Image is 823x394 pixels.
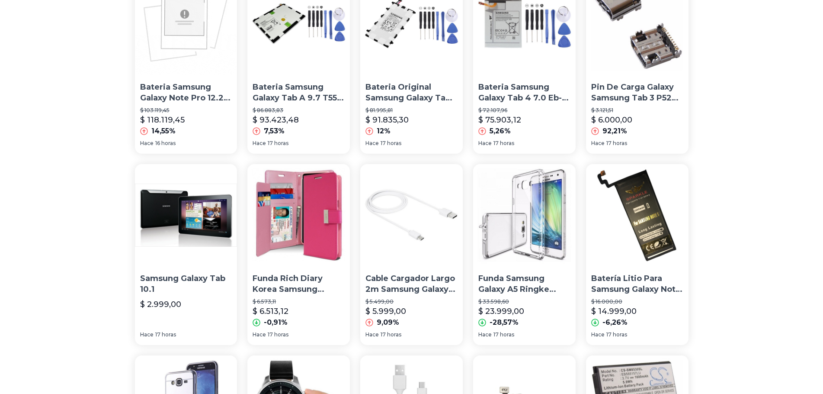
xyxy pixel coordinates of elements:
p: Funda Rich Diary Korea Samsung Galaxy S5 Mercury Original [253,273,345,295]
p: Pin De Carga Galaxy Samsung Tab 3 P5200 T210 Ficha [591,82,683,103]
img: Batería Litio Para Samsung Galaxy Note 5 N920 Garantia [586,164,689,267]
a: Funda Samsung Galaxy A5 Ringke Fusion Funda Samsung Galaxy A5 Ringke Fusion$ 33.598,60$ 23.999,00... [473,164,576,345]
p: $ 3.121,51 [591,107,683,114]
span: 17 horas [606,140,627,147]
span: Hace [140,140,154,147]
p: $ 16.000,00 [591,298,683,305]
p: Batería Litio Para Samsung Galaxy Note 5 N920 Garantia [591,273,683,295]
a: Samsung Galaxy Tab 10.1Samsung Galaxy Tab 10.1$ 2.999,00Hace17 horas [135,164,237,345]
p: Bateria Samsung Galaxy Note Pro 12.2 Sm-p901 P905 T900 P900 [140,82,232,103]
p: -0,91% [264,317,288,328]
span: 16 horas [155,140,176,147]
p: $ 6.513,12 [253,305,288,317]
a: Cable Cargador Largo 2m Samsung Galaxy S10 S9 S8 Plus Note 8 9 Usb 3.1 Tipo CCable Cargador Largo... [360,164,463,345]
p: $ 75.903,12 [478,114,521,126]
span: Hace [365,331,379,338]
p: 92,21% [602,126,627,136]
span: 17 horas [493,331,514,338]
p: Bateria Samsung Galaxy Tab A 9.7 T550 Eb-bt550abe Original [253,82,345,103]
span: Hace [140,331,154,338]
span: Hace [591,331,605,338]
span: Hace [478,331,492,338]
img: Funda Rich Diary Korea Samsung Galaxy S5 Mercury Original [247,164,350,267]
p: $ 5.499,00 [365,298,458,305]
span: 17 horas [268,331,288,338]
img: Cable Cargador Largo 2m Samsung Galaxy S10 S9 S8 Plus Note 8 9 Usb 3.1 Tipo C [360,164,463,267]
span: Hace [478,140,492,147]
p: 7,53% [264,126,285,136]
span: 17 horas [155,331,176,338]
span: 17 horas [493,140,514,147]
span: 17 horas [381,331,401,338]
span: 17 horas [381,140,401,147]
p: $ 33.598,60 [478,298,570,305]
p: $ 6.000,00 [591,114,632,126]
img: Samsung Galaxy Tab 10.1 [135,164,237,267]
p: $ 6.573,11 [253,298,345,305]
p: $ 14.999,00 [591,305,637,317]
p: Bateria Original Samsung Galaxy Tab 2 7 P3100 P3110 P6200 [365,82,458,103]
img: Funda Samsung Galaxy A5 Ringke Fusion [473,164,576,267]
p: $ 103.119,45 [140,107,232,114]
p: $ 72.107,96 [478,107,570,114]
p: 12% [377,126,391,136]
p: $ 5.999,00 [365,305,406,317]
p: $ 93.423,48 [253,114,299,126]
p: $ 23.999,00 [478,305,524,317]
p: $ 118.119,45 [140,114,185,126]
p: Bateria Samsung Galaxy Tab 4 7.0 Eb-bt230fbu T230 Orig + Kit [478,82,570,103]
p: Funda Samsung Galaxy A5 Ringke Fusion [478,273,570,295]
span: Hace [253,331,266,338]
p: Samsung Galaxy Tab 10.1 [140,273,232,295]
span: Hace [365,140,379,147]
p: 5,26% [490,126,511,136]
span: 17 horas [268,140,288,147]
p: 14,55% [151,126,176,136]
p: -6,26% [602,317,628,328]
p: $ 2.999,00 [140,298,181,310]
p: $ 91.835,30 [365,114,409,126]
p: 9,09% [377,317,399,328]
span: Hace [591,140,605,147]
span: 17 horas [606,331,627,338]
a: Funda Rich Diary Korea Samsung Galaxy S5 Mercury OriginalFunda Rich Diary Korea Samsung Galaxy S5... [247,164,350,345]
a: Batería Litio Para Samsung Galaxy Note 5 N920 GarantiaBatería Litio Para Samsung Galaxy Note 5 N9... [586,164,689,345]
p: Cable Cargador Largo 2m Samsung Galaxy S10 S9 S8 Plus Note 8 9 Usb 3.1 Tipo C [365,273,458,295]
p: $ 81.995,81 [365,107,458,114]
p: -28,57% [490,317,519,328]
p: $ 86.883,83 [253,107,345,114]
span: Hace [253,140,266,147]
